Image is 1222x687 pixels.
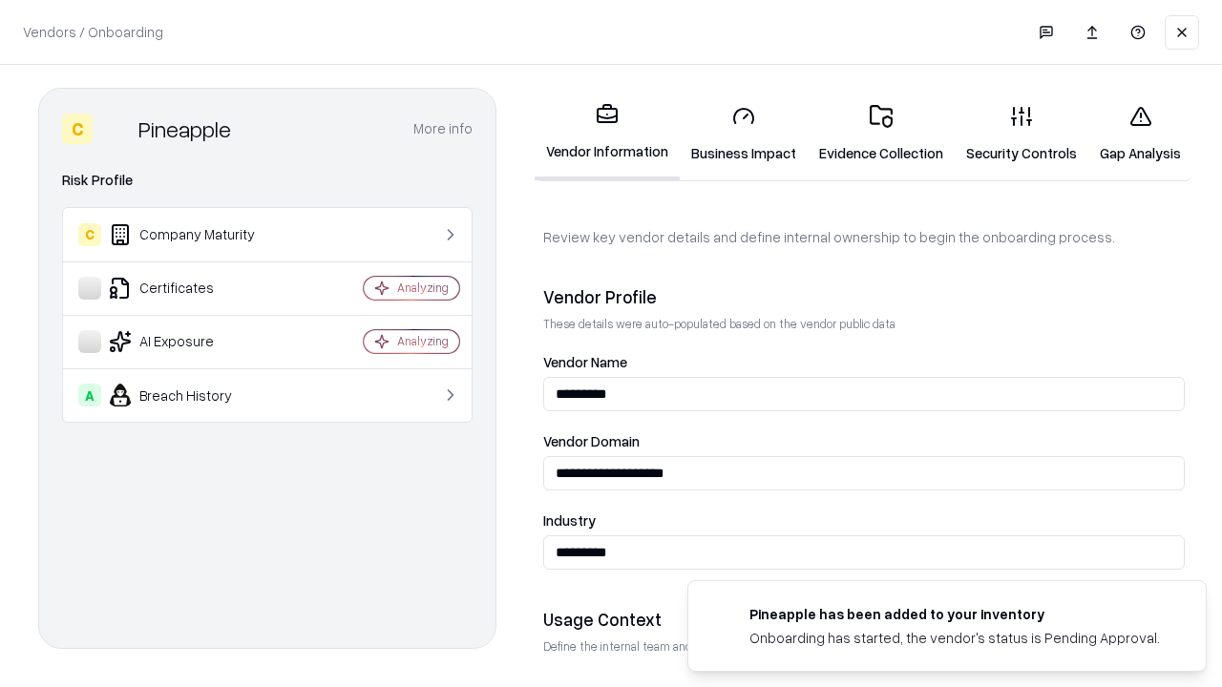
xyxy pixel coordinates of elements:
[535,88,680,180] a: Vendor Information
[808,90,955,178] a: Evidence Collection
[62,114,93,144] div: C
[543,285,1185,308] div: Vendor Profile
[543,227,1185,247] p: Review key vendor details and define internal ownership to begin the onboarding process.
[1088,90,1192,178] a: Gap Analysis
[680,90,808,178] a: Business Impact
[78,384,101,406] div: A
[397,280,449,296] div: Analyzing
[138,114,231,144] div: Pineapple
[543,638,1185,655] p: Define the internal team and reason for using this vendor. This helps assess business relevance a...
[543,513,1185,528] label: Industry
[543,608,1185,631] div: Usage Context
[62,169,473,192] div: Risk Profile
[711,604,734,627] img: pineappleenergy.com
[78,277,306,300] div: Certificates
[955,90,1088,178] a: Security Controls
[543,355,1185,369] label: Vendor Name
[78,223,306,246] div: Company Maturity
[749,604,1160,624] div: Pineapple has been added to your inventory
[78,384,306,406] div: Breach History
[100,114,131,144] img: Pineapple
[23,22,163,42] p: Vendors / Onboarding
[749,628,1160,648] div: Onboarding has started, the vendor's status is Pending Approval.
[78,330,306,353] div: AI Exposure
[397,333,449,349] div: Analyzing
[543,434,1185,448] label: Vendor Domain
[543,316,1185,332] p: These details were auto-populated based on the vendor public data
[78,223,101,246] div: C
[413,112,473,146] button: More info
